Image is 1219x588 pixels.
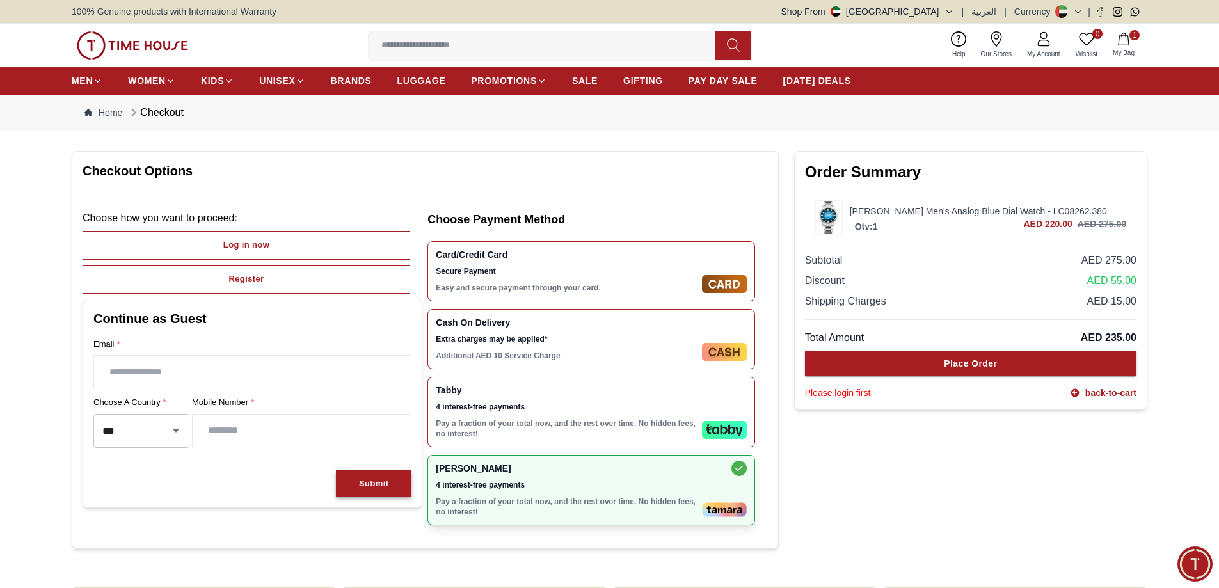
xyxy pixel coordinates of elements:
[16,231,240,258] div: Find your dream watch—experts ready to assist!
[805,330,864,346] span: Total Amount
[331,69,372,92] a: BRANDS
[72,69,102,92] a: MEN
[331,74,372,87] span: BRANDS
[72,95,1147,131] nav: Breadcrumb
[1130,7,1140,17] a: Whatsapp
[1014,5,1056,18] div: Currency
[93,396,169,409] span: Choose a country
[689,69,758,92] a: PAY DAY SALE
[973,29,1019,61] a: Our Stores
[436,463,697,473] span: [PERSON_NAME]
[229,272,264,287] div: Register
[689,74,758,87] span: PAY DAY SALE
[16,176,240,225] div: Timehousecompany
[127,105,184,120] div: Checkout
[831,6,841,17] img: United Arab Emirates
[702,275,747,293] img: Card/Credit Card
[17,17,42,42] img: Company logo
[572,74,598,87] span: SALE
[51,392,77,402] span: Home
[83,162,768,180] h1: Checkout Options
[805,273,845,289] span: Discount
[471,74,537,87] span: PROMOTIONS
[436,402,697,412] span: 4 interest-free payments
[427,211,767,228] h2: Choose Payment Method
[72,5,276,18] span: 100% Genuine products with International Warranty
[201,69,234,92] a: KIDS
[971,5,996,18] button: العربية
[159,392,218,402] span: Conversation
[77,31,188,60] img: ...
[436,385,697,395] span: Tabby
[471,69,546,92] a: PROMOTIONS
[83,231,410,260] button: Log in now
[16,274,240,325] div: Chat with us now
[4,363,124,406] div: Home
[83,265,410,294] button: Register
[84,106,122,119] a: Home
[947,49,971,59] span: Help
[128,74,166,87] span: WOMEN
[83,231,422,260] a: Log in now
[1105,30,1142,60] button: 1My Bag
[201,74,224,87] span: KIDS
[805,253,843,268] span: Subtotal
[1081,330,1136,346] span: AED 235.00
[60,291,218,308] span: Chat with us now
[805,351,1136,376] button: Place Order
[1078,218,1126,230] h3: AED 275.00
[1081,253,1136,268] span: AED 275.00
[436,317,697,328] span: Cash On Delivery
[805,162,1136,182] h2: Order Summary
[781,5,954,18] button: Shop From[GEOGRAPHIC_DATA]
[976,49,1017,59] span: Our Stores
[702,502,747,517] img: Tamara
[259,74,295,87] span: UNISEX
[167,422,185,440] button: Open
[436,266,697,276] span: Secure Payment
[93,310,411,328] h2: Continue as Guest
[1096,7,1105,17] a: Facebook
[336,470,411,498] button: Submit
[702,343,747,361] img: Cash On Delivery
[1087,294,1136,309] span: AED 15.00
[1022,49,1065,59] span: My Account
[1070,386,1136,399] a: back-to-cart
[436,250,697,260] span: Card/Credit Card
[1108,48,1140,58] span: My Bag
[702,421,747,439] img: Tabby
[127,363,251,406] div: Conversation
[1177,546,1213,582] div: Chat Widget
[83,211,422,226] p: Choose how you want to proceed :
[1023,218,1072,230] span: AED 220.00
[397,69,446,92] a: LUGGAGE
[397,74,446,87] span: LUGGAGE
[93,338,411,351] label: Email
[72,74,93,87] span: MEN
[623,74,663,87] span: GIFTING
[436,480,697,490] span: 4 interest-free payments
[436,351,697,361] p: Additional AED 10 Service Charge
[223,238,269,253] div: Log in now
[805,386,871,399] div: Please login first
[1004,5,1007,18] span: |
[783,69,851,92] a: [DATE] DEALS
[572,69,598,92] a: SALE
[436,283,697,293] p: Easy and secure payment through your card.
[1113,7,1122,17] a: Instagram
[1071,49,1103,59] span: Wishlist
[192,396,411,409] label: Mobile Number
[436,418,697,439] p: Pay a fraction of your total now, and the rest over time. No hidden fees, no interest!
[962,5,964,18] span: |
[436,497,697,517] p: Pay a fraction of your total now, and the rest over time. No hidden fees, no interest!
[623,69,663,92] a: GIFTING
[1087,273,1136,289] span: AED 55.00
[805,294,886,309] span: Shipping Charges
[1092,29,1103,39] span: 0
[436,334,697,344] span: Extra charges may be applied*
[1068,29,1105,61] a: 0Wishlist
[944,357,997,370] div: Place Order
[1088,5,1090,18] span: |
[1129,30,1140,40] span: 1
